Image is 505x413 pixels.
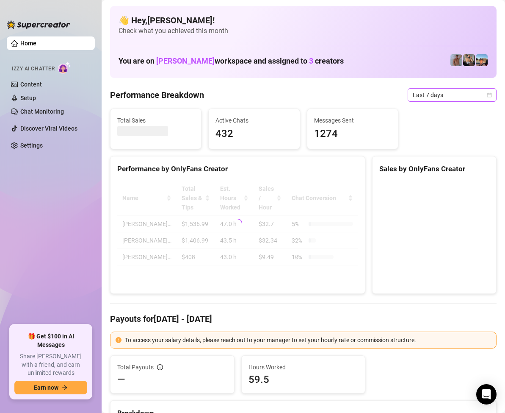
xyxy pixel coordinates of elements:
a: Setup [20,95,36,101]
img: logo-BBDzfeDw.svg [7,20,70,29]
div: Open Intercom Messenger [476,384,497,405]
span: Total Sales [117,116,194,125]
span: exclamation-circle [116,337,121,343]
h4: 👋 Hey, [PERSON_NAME] ! [119,14,488,26]
span: 1274 [314,126,391,142]
img: AI Chatter [58,61,71,74]
span: Total Payouts [117,363,154,372]
a: Settings [20,142,43,149]
span: info-circle [157,364,163,370]
img: Joey [450,54,462,66]
span: Share [PERSON_NAME] with a friend, and earn unlimited rewards [14,352,87,377]
div: Sales by OnlyFans Creator [379,163,489,175]
a: Content [20,81,42,88]
img: Zach [476,54,488,66]
button: Earn nowarrow-right [14,381,87,394]
a: Home [20,40,36,47]
span: Last 7 days [413,89,491,101]
span: 59.5 [248,373,359,386]
span: Izzy AI Chatter [12,65,55,73]
a: Chat Monitoring [20,108,64,115]
h4: Payouts for [DATE] - [DATE] [110,313,497,325]
div: Performance by OnlyFans Creator [117,163,358,175]
span: Hours Worked [248,363,359,372]
span: Earn now [34,384,58,391]
span: 432 [215,126,293,142]
div: To access your salary details, please reach out to your manager to set your hourly rate or commis... [125,335,491,345]
span: calendar [487,92,492,98]
span: — [117,373,125,386]
h1: You are on workspace and assigned to creators [119,56,344,66]
span: Active Chats [215,116,293,125]
span: loading [234,219,242,227]
h4: Performance Breakdown [110,89,204,101]
span: 🎁 Get $100 in AI Messages [14,332,87,349]
span: 3 [309,56,313,65]
a: Discover Viral Videos [20,125,77,132]
span: arrow-right [62,385,68,391]
span: [PERSON_NAME] [156,56,215,65]
span: Check what you achieved this month [119,26,488,36]
img: George [463,54,475,66]
span: Messages Sent [314,116,391,125]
